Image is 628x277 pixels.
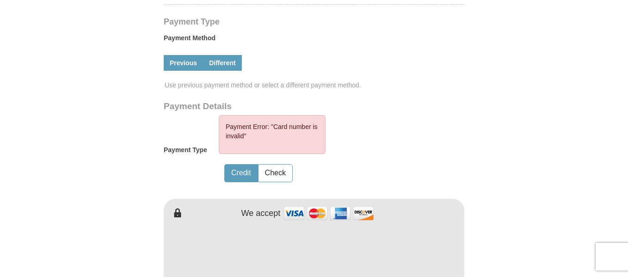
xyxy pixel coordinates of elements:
[164,18,464,25] h4: Payment Type
[283,203,375,223] img: credit cards accepted
[203,55,242,71] a: Different
[164,55,203,71] a: Previous
[225,165,258,182] button: Credit
[226,122,319,141] li: Payment Error: "Card number is invalid"
[164,101,400,112] h3: Payment Details
[165,80,465,90] span: Use previous payment method or select a different payment method.
[164,146,207,154] h5: Payment Type
[259,165,292,182] button: Check
[241,209,281,219] h4: We accept
[164,33,464,47] label: Payment Method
